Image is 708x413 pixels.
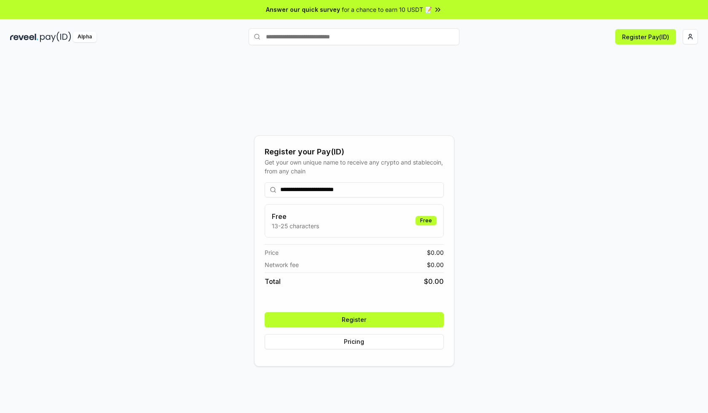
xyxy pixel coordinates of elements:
span: Answer our quick survey [266,5,340,14]
div: Free [416,216,437,225]
span: Price [265,248,279,257]
div: Get your own unique name to receive any crypto and stablecoin, from any chain [265,158,444,175]
p: 13-25 characters [272,221,319,230]
span: for a chance to earn 10 USDT 📝 [342,5,432,14]
button: Pricing [265,334,444,349]
span: Total [265,276,281,286]
button: Register Pay(ID) [615,29,676,44]
span: $ 0.00 [424,276,444,286]
span: $ 0.00 [427,260,444,269]
button: Register [265,312,444,327]
img: reveel_dark [10,32,38,42]
span: Network fee [265,260,299,269]
h3: Free [272,211,319,221]
div: Register your Pay(ID) [265,146,444,158]
span: $ 0.00 [427,248,444,257]
img: pay_id [40,32,71,42]
div: Alpha [73,32,97,42]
